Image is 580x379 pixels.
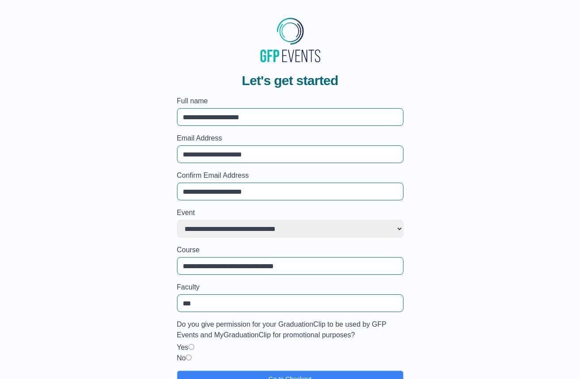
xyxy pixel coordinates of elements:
[177,207,403,218] label: Event
[177,245,403,255] label: Course
[257,14,323,66] img: MyGraduationClip
[177,344,188,351] label: Yes
[177,354,186,362] label: No
[177,282,403,293] label: Faculty
[177,319,403,340] label: Do you give permission for your GraduationClip to be used by GFP Events and MyGraduationClip for ...
[242,73,338,89] span: Let's get started
[177,133,403,144] label: Email Address
[177,170,403,181] label: Confirm Email Address
[177,96,403,106] label: Full name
